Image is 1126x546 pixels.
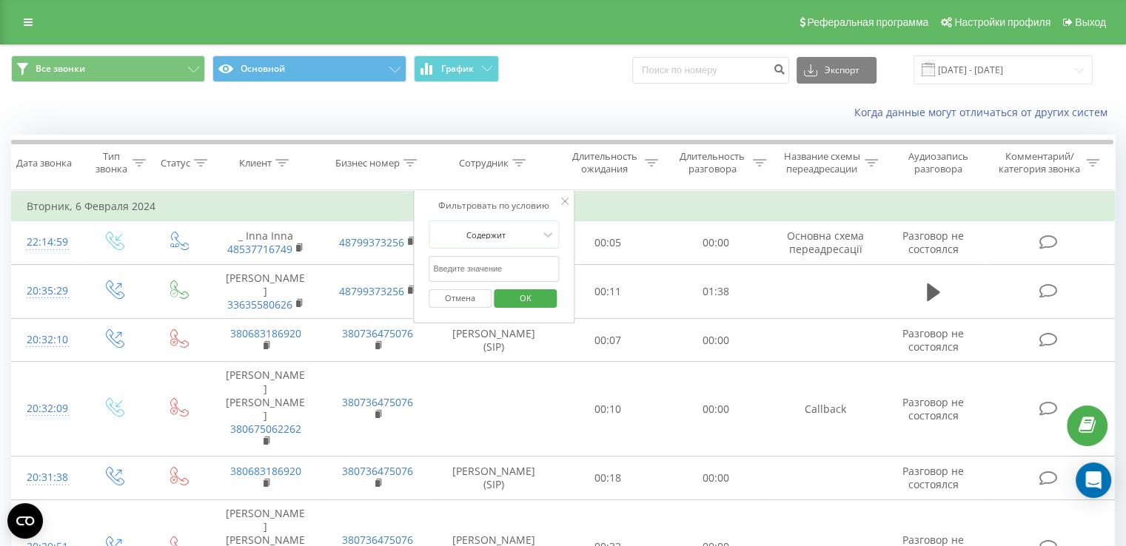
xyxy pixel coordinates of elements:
td: 00:10 [554,362,662,456]
div: 22:14:59 [27,228,66,257]
span: Разговор не состоялся [902,326,964,354]
span: Все звонки [36,63,85,75]
td: 00:00 [662,362,769,456]
td: [PERSON_NAME] [PERSON_NAME] [210,362,321,456]
div: Название схемы переадресации [783,150,861,175]
span: Настройки профиля [954,16,1050,28]
td: 00:00 [662,456,769,499]
td: 00:00 [662,319,769,362]
div: Клиент [239,157,272,169]
div: 20:31:38 [27,463,66,492]
div: Фильтровать по условию [429,198,559,213]
td: Callback [769,362,881,456]
td: [PERSON_NAME] (SIP) [434,319,554,362]
td: _ Inna Inna [210,221,321,264]
a: 48537716749 [227,242,292,256]
a: Когда данные могут отличаться от других систем [854,105,1115,119]
div: Бизнес номер [335,157,400,169]
div: Сотрудник [459,157,509,169]
div: Длительность разговора [675,150,749,175]
div: Длительность ожидания [568,150,642,175]
button: Отмена [429,289,492,308]
span: Разговор не состоялся [902,464,964,491]
div: 20:32:09 [27,394,66,423]
a: 380736475076 [342,464,413,478]
div: Аудиозапись разговора [895,150,982,175]
td: [PERSON_NAME] (SIP) [434,456,554,499]
span: Реферальная программа [807,16,928,28]
a: 48799373256 [339,284,404,298]
input: Поиск по номеру [632,57,789,84]
td: [PERSON_NAME] [210,264,321,319]
div: 20:35:29 [27,277,66,306]
span: Разговор не состоялся [902,229,964,256]
div: Комментарий/категория звонка [996,150,1082,175]
a: 380736475076 [342,395,413,409]
a: 380683186920 [230,326,301,340]
span: OK [505,286,546,309]
div: Open Intercom Messenger [1076,462,1111,498]
div: Дата звонка [16,157,72,169]
span: Разговор не состоялся [902,395,964,422]
td: 00:11 [554,264,662,319]
span: Выход [1075,16,1106,28]
button: Экспорт [797,57,877,84]
input: Введите значение [429,256,559,282]
td: 00:00 [662,221,769,264]
span: График [441,64,474,74]
td: 00:18 [554,456,662,499]
button: Все звонки [11,55,205,82]
a: 48799373256 [339,235,404,249]
a: 33635580626 [227,297,292,311]
a: 380736475076 [342,326,413,340]
a: 380683186920 [230,464,301,478]
button: Open CMP widget [7,503,43,539]
a: 380675062262 [230,422,301,436]
td: 01:38 [662,264,769,319]
td: Вторник, 6 Февраля 2024 [12,192,1115,221]
button: График [414,55,499,82]
button: OK [494,289,557,308]
button: Основной [212,55,406,82]
td: 00:05 [554,221,662,264]
div: Статус [161,157,190,169]
td: Основна схема переадресації [769,221,881,264]
div: Тип звонка [93,150,128,175]
td: 00:07 [554,319,662,362]
div: 20:32:10 [27,326,66,354]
